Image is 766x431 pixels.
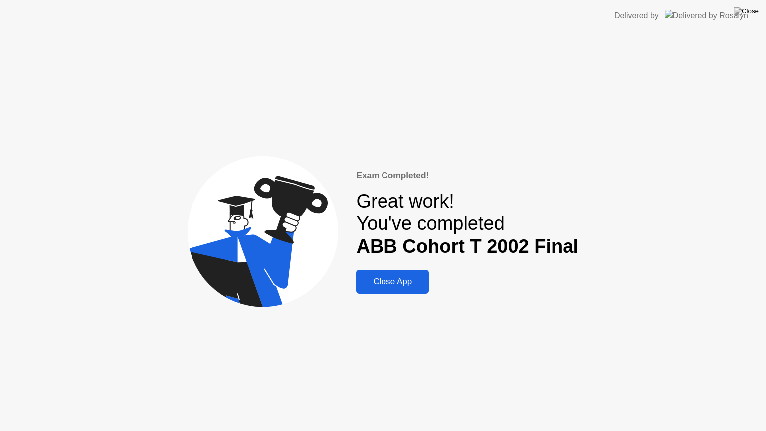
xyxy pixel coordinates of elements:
[734,7,759,15] img: Close
[356,190,578,258] div: Great work! You've completed
[614,10,659,22] div: Delivered by
[356,169,578,182] div: Exam Completed!
[356,236,578,257] b: ABB Cohort T 2002 Final
[665,10,748,21] img: Delivered by Rosalyn
[359,277,426,287] div: Close App
[356,270,429,294] button: Close App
